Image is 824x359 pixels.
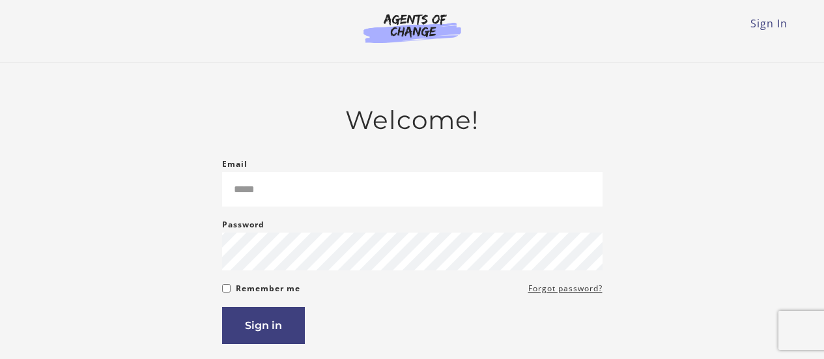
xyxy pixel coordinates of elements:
a: Forgot password? [528,281,603,296]
img: Agents of Change Logo [350,13,475,43]
h2: Welcome! [222,105,603,136]
label: Remember me [236,281,300,296]
label: Email [222,156,248,172]
a: Sign In [750,16,788,31]
button: Sign in [222,307,305,344]
label: Password [222,217,264,233]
